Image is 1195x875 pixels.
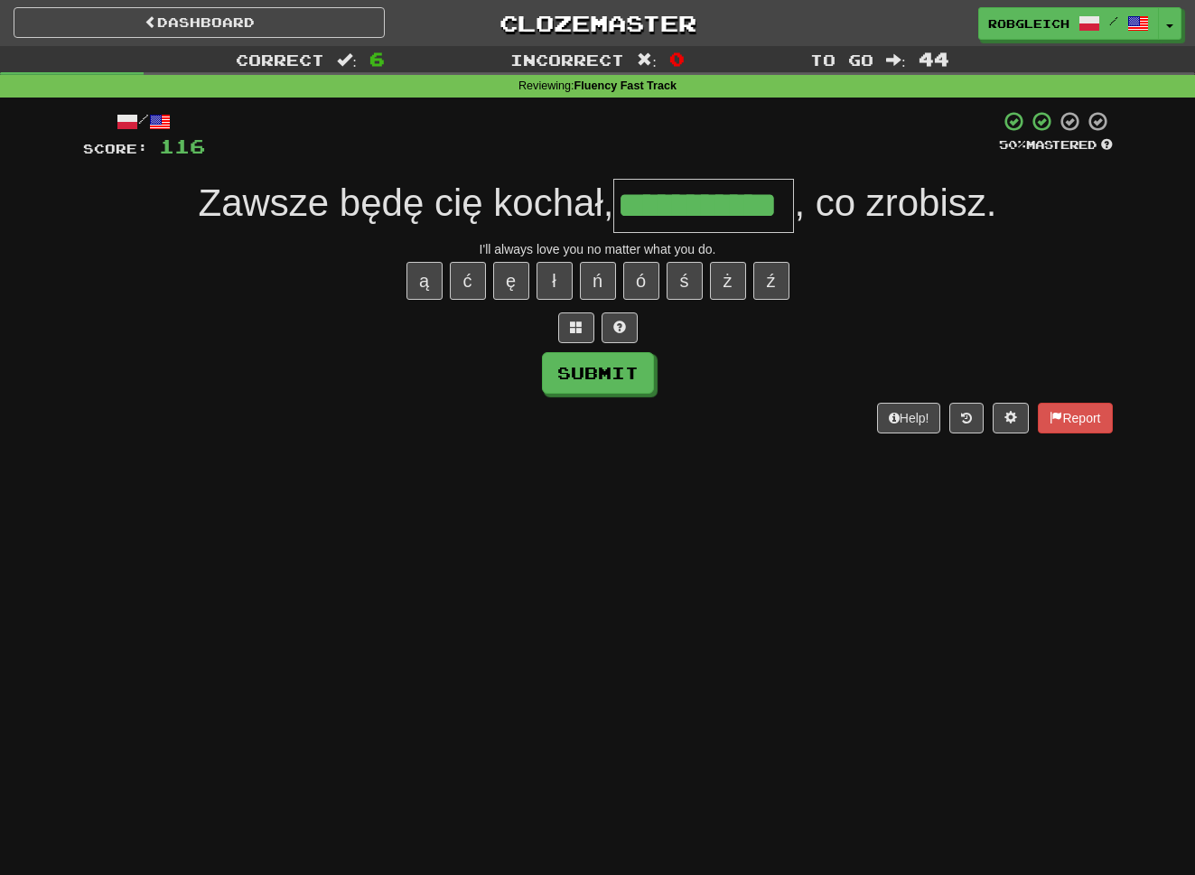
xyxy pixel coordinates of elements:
[369,48,385,70] span: 6
[667,262,703,300] button: ś
[877,403,941,433] button: Help!
[574,79,677,92] strong: Fluency Fast Track
[83,240,1113,258] div: I'll always love you no matter what you do.
[753,262,789,300] button: ź
[1109,14,1118,27] span: /
[337,52,357,68] span: :
[999,137,1113,154] div: Mastered
[1038,403,1112,433] button: Report
[602,312,638,343] button: Single letter hint - you only get 1 per sentence and score half the points! alt+h
[83,110,205,133] div: /
[199,182,614,224] span: Zawsze będę cię kochał,
[510,51,624,69] span: Incorrect
[978,7,1159,40] a: RobGleich /
[14,7,385,38] a: Dashboard
[537,262,573,300] button: ł
[159,135,205,157] span: 116
[999,137,1026,152] span: 50 %
[988,15,1069,32] span: RobGleich
[558,312,594,343] button: Switch sentence to multiple choice alt+p
[542,352,654,394] button: Submit
[710,262,746,300] button: ż
[949,403,984,433] button: Round history (alt+y)
[669,48,685,70] span: 0
[810,51,873,69] span: To go
[412,7,783,39] a: Clozemaster
[406,262,443,300] button: ą
[493,262,529,300] button: ę
[623,262,659,300] button: ó
[83,141,148,156] span: Score:
[919,48,949,70] span: 44
[637,52,657,68] span: :
[794,182,996,224] span: , co zrobisz.
[886,52,906,68] span: :
[236,51,324,69] span: Correct
[580,262,616,300] button: ń
[450,262,486,300] button: ć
